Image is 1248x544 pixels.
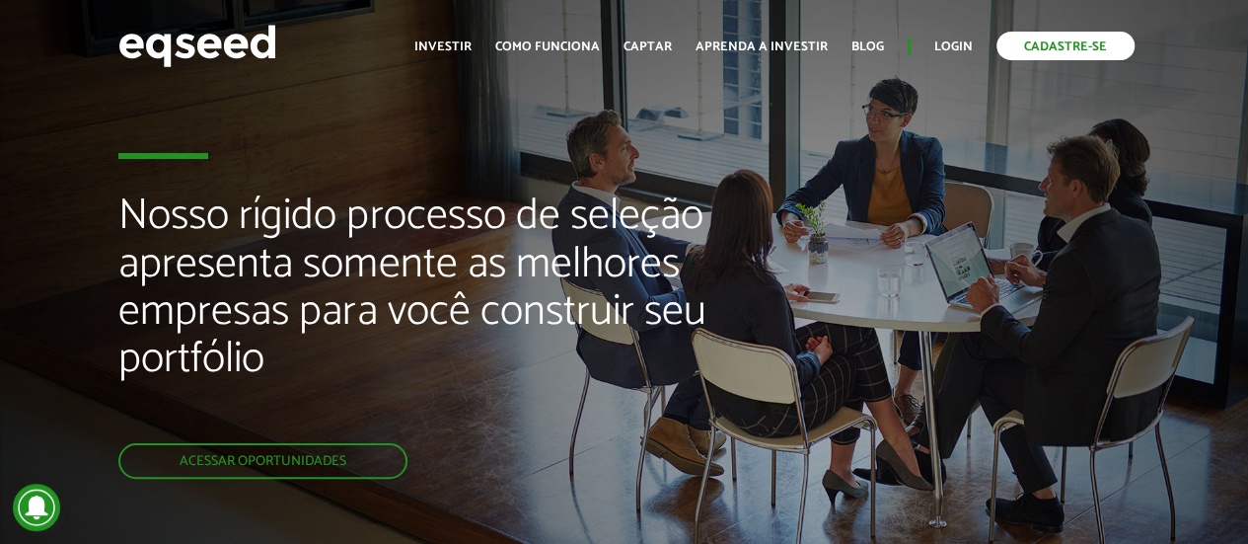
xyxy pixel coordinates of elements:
a: Login [934,40,973,53]
a: Como funciona [495,40,600,53]
a: Captar [624,40,672,53]
a: Aprenda a investir [696,40,828,53]
h2: Nosso rígido processo de seleção apresenta somente as melhores empresas para você construir seu p... [118,193,713,443]
a: Acessar oportunidades [118,443,407,479]
a: Cadastre-se [996,32,1135,60]
a: Investir [414,40,472,53]
img: EqSeed [118,20,276,72]
a: Blog [851,40,884,53]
